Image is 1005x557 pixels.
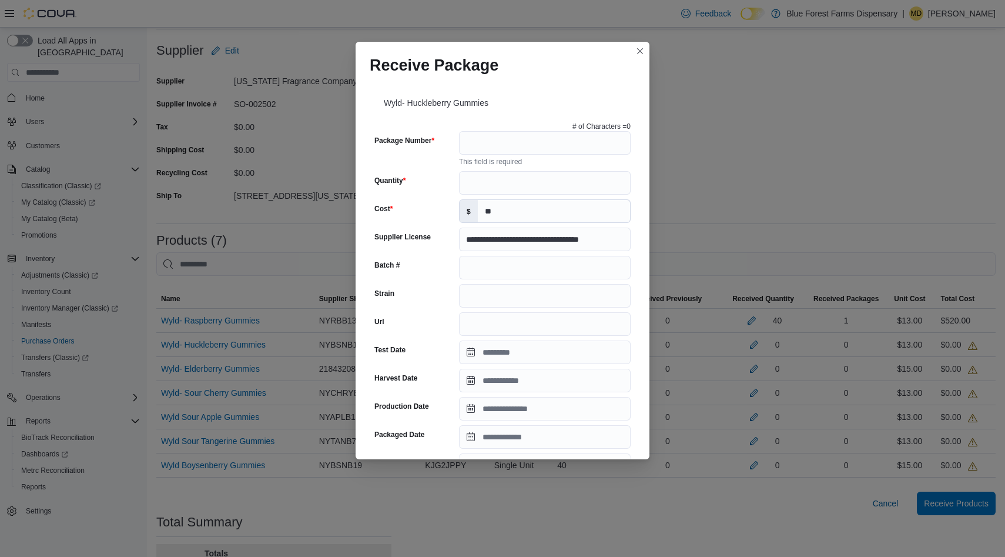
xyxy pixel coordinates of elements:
input: Press the down key to open a popover containing a calendar. [459,425,631,449]
label: Cost [374,204,393,214]
label: Quantity [374,176,406,185]
label: Testing Facility [374,458,425,468]
input: Press the down key to open a popover containing a calendar. [459,369,631,392]
input: Press the down key to open a popover containing a calendar. [459,341,631,364]
label: Harvest Date [374,373,417,383]
div: Wyld- Huckleberry Gummies [370,84,635,117]
div: This field is required [459,155,631,166]
button: Closes this modal window [633,44,647,58]
label: Strain [374,289,394,298]
label: Url [374,317,384,326]
label: Packaged Date [374,430,424,439]
p: # of Characters = 0 [572,122,631,131]
label: $ [460,200,478,222]
input: Press the down key to open a popover containing a calendar. [459,397,631,421]
h1: Receive Package [370,56,498,75]
label: Production Date [374,402,429,411]
label: Test Date [374,345,406,355]
label: Supplier License [374,232,431,242]
label: Package Number [374,136,434,145]
label: Batch # [374,261,400,270]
